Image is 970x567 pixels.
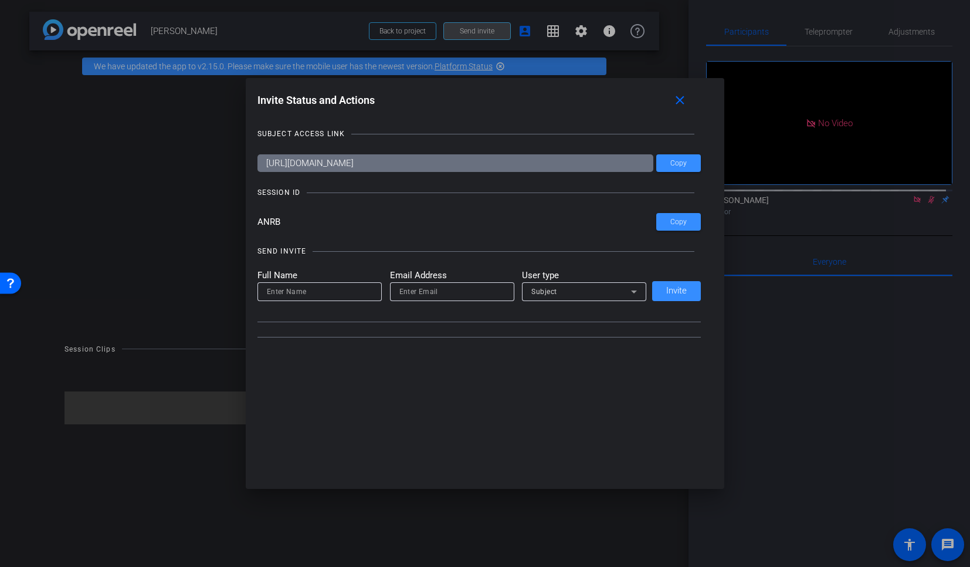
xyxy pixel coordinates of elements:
[257,187,701,198] openreel-title-line: SESSION ID
[670,159,687,168] span: Copy
[257,90,701,111] div: Invite Status and Actions
[531,288,557,296] span: Subject
[673,93,687,108] mat-icon: close
[656,154,701,172] button: Copy
[399,285,505,299] input: Enter Email
[257,128,701,140] openreel-title-line: SUBJECT ACCESS LINK
[267,285,372,299] input: Enter Name
[257,128,345,140] div: SUBJECT ACCESS LINK
[522,269,646,282] mat-label: User type
[257,187,300,198] div: SESSION ID
[670,218,687,227] span: Copy
[257,245,701,257] openreel-title-line: SEND INVITE
[390,269,514,282] mat-label: Email Address
[257,245,306,257] div: SEND INVITE
[257,269,382,282] mat-label: Full Name
[656,213,701,231] button: Copy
